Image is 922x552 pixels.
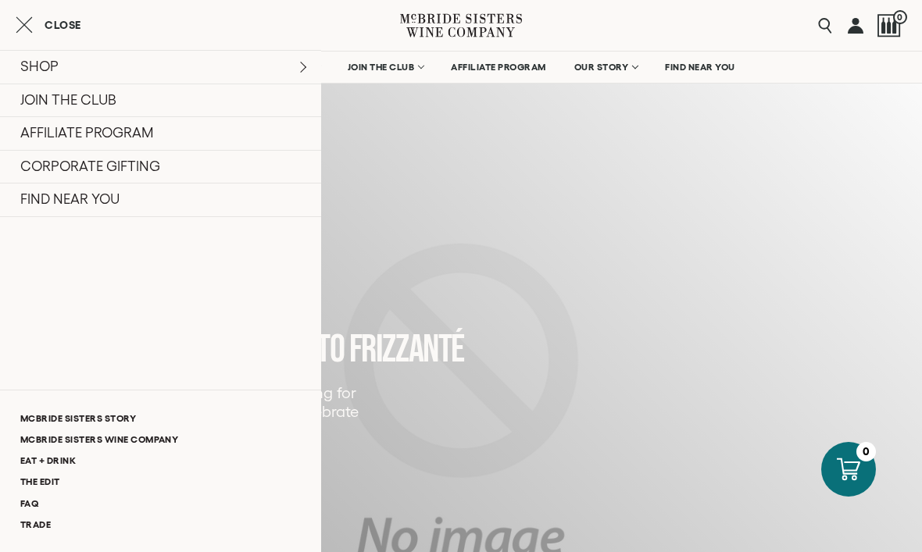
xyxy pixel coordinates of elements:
[338,52,434,83] a: JOIN THE CLUB
[893,10,907,24] span: 0
[856,442,876,461] div: 0
[16,16,81,34] button: Close cart
[451,62,546,73] span: AFFILIATE PROGRAM
[349,326,464,373] span: FRIZZANTé
[655,52,745,83] a: FIND NEAR YOU
[564,52,648,83] a: OUR STORY
[665,62,735,73] span: FIND NEAR YOU
[45,20,81,30] span: Close
[348,62,415,73] span: JOIN THE CLUB
[441,52,556,83] a: AFFILIATE PROGRAM
[574,62,629,73] span: OUR STORY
